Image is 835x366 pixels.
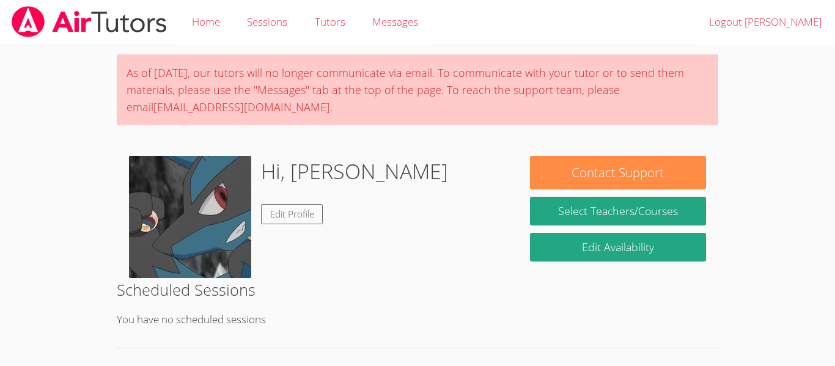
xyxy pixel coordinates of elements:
[261,156,448,187] h1: Hi, [PERSON_NAME]
[530,156,706,189] button: Contact Support
[10,6,168,37] img: airtutors_banner-c4298cdbf04f3fff15de1276eac7730deb9818008684d7c2e4769d2f7ddbe033.png
[117,278,718,301] h2: Scheduled Sessions
[117,311,718,329] p: You have no scheduled sessions
[372,15,418,29] span: Messages
[530,233,706,262] a: Edit Availability
[117,54,718,125] div: As of [DATE], our tutors will no longer communicate via email. To communicate with your tutor or ...
[129,156,251,278] img: actor-ash-s-lucario-850204_large.jpg
[530,197,706,225] a: Select Teachers/Courses
[261,204,323,224] a: Edit Profile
